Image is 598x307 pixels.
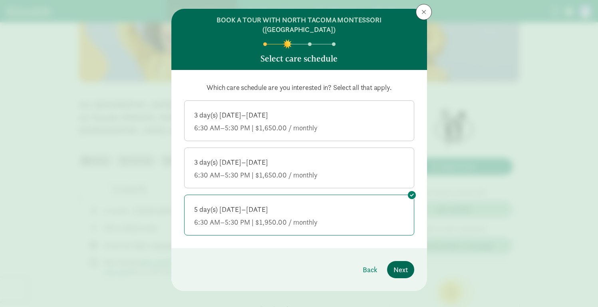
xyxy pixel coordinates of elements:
[387,261,414,278] button: Next
[184,83,414,92] p: Which care schedule are you interested in? Select all that apply.
[194,110,404,120] div: 3 day(s) [DATE]–[DATE]
[194,217,404,227] div: 6:30 AM–5:30 PM | $1,950.00 / monthly
[260,54,338,64] h5: Select care schedule
[363,264,377,275] span: Back
[184,15,414,34] h6: BOOK A TOUR WITH NORTH TACOMA MONTESSORI ([GEOGRAPHIC_DATA])
[356,261,384,278] button: Back
[393,264,408,275] span: Next
[194,123,404,133] div: 6:30 AM–5:30 PM | $1,650.00 / monthly
[194,157,404,167] div: 3 day(s) [DATE]–[DATE]
[194,170,404,180] div: 6:30 AM–5:30 PM | $1,650.00 / monthly
[194,205,404,214] div: 5 day(s) [DATE]–[DATE]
